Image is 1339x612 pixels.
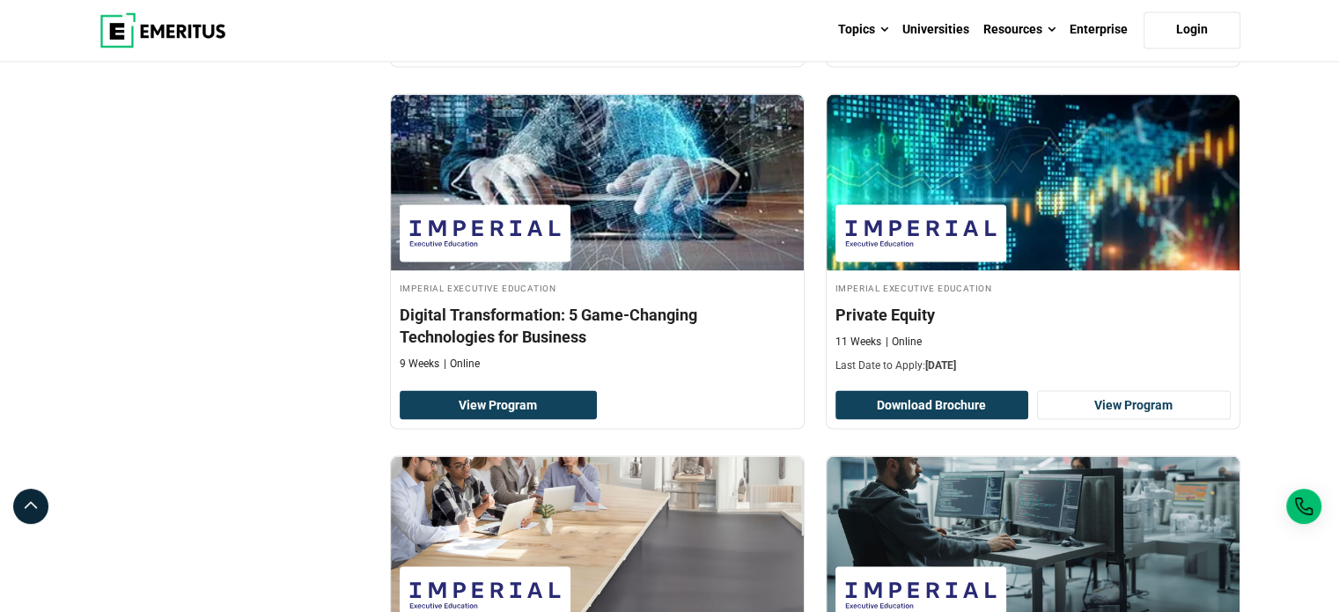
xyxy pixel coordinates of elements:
p: Online [886,334,922,349]
a: Login [1144,11,1240,48]
p: Online [444,356,480,371]
img: Digital Transformation: 5 Game-Changing Technologies for Business | Online Digital Transformation... [391,94,804,270]
button: Download Brochure [835,390,1029,420]
h4: Imperial Executive Education [400,279,795,294]
a: Digital Transformation Course by Imperial Executive Education - Imperial Executive Education Impe... [391,94,804,380]
h4: Private Equity [835,303,1231,325]
p: 9 Weeks [400,356,439,371]
img: Private Equity | Online Finance Course [827,94,1240,270]
span: [DATE] [925,358,956,371]
h4: Imperial Executive Education [835,279,1231,294]
p: Last Date to Apply: [835,358,1231,372]
a: View Program [400,390,598,420]
a: View Program [1037,390,1231,420]
img: Imperial Executive Education [844,213,997,253]
a: Finance Course by Imperial Executive Education - September 4, 2025 Imperial Executive Education I... [827,94,1240,381]
img: Imperial Executive Education [408,213,562,253]
h4: Digital Transformation: 5 Game-Changing Technologies for Business [400,303,795,347]
p: 11 Weeks [835,334,881,349]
